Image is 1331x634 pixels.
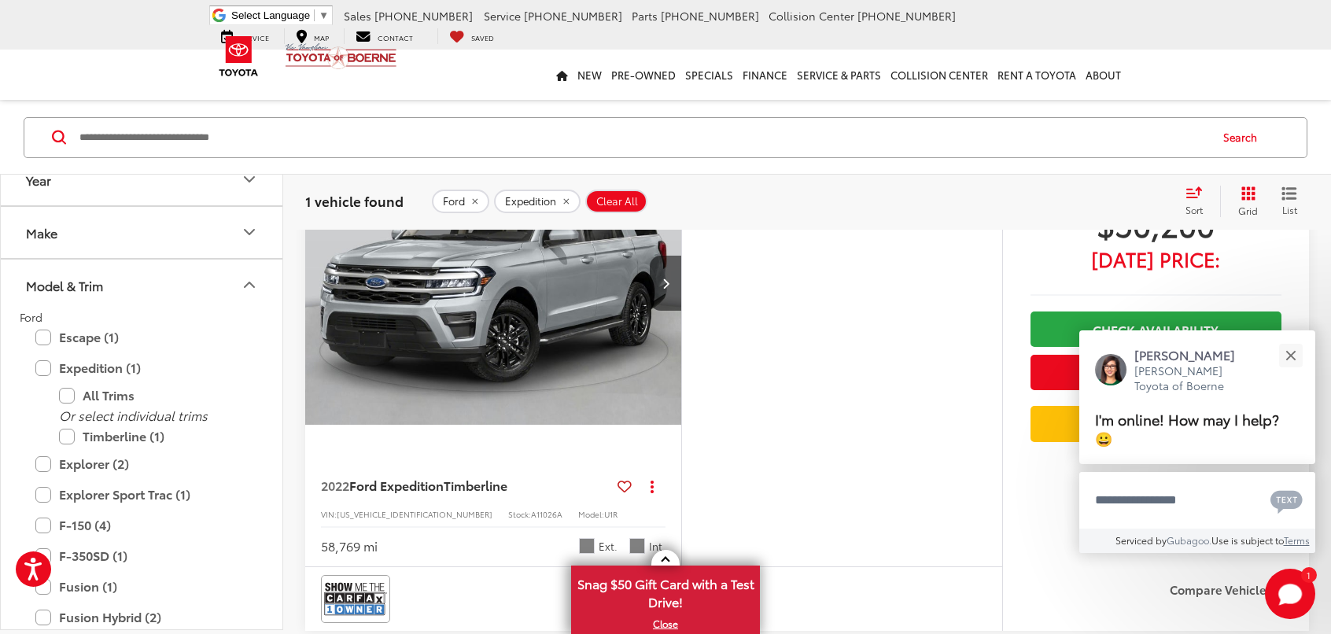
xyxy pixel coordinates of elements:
[337,508,492,520] span: [US_VEHICLE_IDENTIFICATION_NUMBER]
[35,324,248,352] label: Escape (1)
[443,194,465,207] span: Ford
[578,508,604,520] span: Model:
[1307,571,1311,578] span: 1
[26,225,57,240] div: Make
[304,142,683,426] img: 2022 Ford Expedition Timberline
[321,508,337,520] span: VIN:
[432,189,489,212] button: remove Ford
[1270,488,1303,514] svg: Text
[20,309,42,325] span: Ford
[857,8,956,24] span: [PHONE_NUMBER]
[321,537,378,555] div: 58,769 mi
[792,50,886,100] a: Service & Parts: Opens in a new tab
[305,190,404,209] span: 1 vehicle found
[344,8,371,24] span: Sales
[1208,117,1280,157] button: Search
[59,422,248,450] label: Timberline (1)
[319,9,329,21] span: ▼
[638,472,665,499] button: Actions
[738,50,792,100] a: Finance
[314,9,315,21] span: ​
[1079,472,1315,529] textarea: Type your message
[1095,408,1279,448] span: I'm online! How may I help? 😀
[551,50,573,100] a: Home
[321,476,349,494] span: 2022
[599,539,618,554] span: Ext.
[604,508,618,520] span: U1R
[579,538,595,554] span: Dark Matter Metallic
[35,450,248,477] label: Explorer (2)
[1211,533,1284,547] span: Use is subject to
[1270,185,1309,216] button: List View
[494,189,581,212] button: remove Expedition
[1115,533,1167,547] span: Serviced by
[649,539,665,554] span: Int.
[240,223,259,241] div: Make
[231,9,310,21] span: Select Language
[585,189,647,212] button: Clear All
[596,194,638,207] span: Clear All
[1081,50,1126,100] a: About
[484,8,521,24] span: Service
[680,50,738,100] a: Specials
[231,9,329,21] a: Select Language​
[524,8,622,24] span: [PHONE_NUMBER]
[1185,202,1203,216] span: Sort
[209,31,268,82] img: Toyota
[886,50,993,100] a: Collision Center
[321,477,611,494] a: 2022Ford ExpeditionTimberline
[1,154,284,205] button: YearYear
[1284,533,1310,547] a: Terms
[1178,185,1220,216] button: Select sort value
[632,8,658,24] span: Parts
[344,28,425,44] a: Contact
[78,118,1208,156] input: Search by Make, Model, or Keyword
[35,511,248,539] label: F-150 (4)
[349,476,444,494] span: Ford Expedition
[437,28,506,44] a: My Saved Vehicles
[573,567,758,615] span: Snag $50 Gift Card with a Test Drive!
[35,542,248,569] label: F-350SD (1)
[1031,251,1281,267] span: [DATE] Price:
[1265,569,1315,619] button: Toggle Chat Window
[1170,583,1293,599] label: Compare Vehicle
[59,382,248,410] label: All Trims
[1265,569,1315,619] svg: Start Chat
[650,256,681,311] button: Next image
[1,207,284,258] button: MakeMake
[26,172,51,187] div: Year
[1134,346,1251,363] p: [PERSON_NAME]
[573,50,607,100] a: New
[1274,338,1307,372] button: Close
[1031,355,1281,390] button: Get Price Now
[324,578,387,620] img: CarFax One Owner
[304,142,683,426] a: 2022 Ford Expedition Timberline2022 Ford Expedition Timberline2022 Ford Expedition Timberline2022...
[1134,363,1251,394] p: [PERSON_NAME] Toyota of Boerne
[26,278,103,293] div: Model & Trim
[35,603,248,631] label: Fusion Hybrid (2)
[444,476,507,494] span: Timberline
[508,508,531,520] span: Stock:
[1031,311,1281,347] a: Check Availability
[1,260,284,311] button: Model & TrimModel & Trim
[284,28,341,44] a: Map
[651,480,654,492] span: dropdown dots
[661,8,759,24] span: [PHONE_NUMBER]
[471,32,494,42] span: Saved
[35,355,248,382] label: Expedition (1)
[1031,406,1281,441] a: Value Your Trade
[35,573,248,600] label: Fusion (1)
[374,8,473,24] span: [PHONE_NUMBER]
[1220,185,1270,216] button: Grid View
[993,50,1081,100] a: Rent a Toyota
[240,170,259,189] div: Year
[1031,204,1281,243] span: $50,200
[607,50,680,100] a: Pre-Owned
[59,407,208,425] i: Or select individual trims
[304,142,683,426] div: 2022 Ford Expedition Timberline 0
[629,538,645,554] span: Deep Cypress
[285,42,397,70] img: Vic Vaughan Toyota of Boerne
[240,275,259,294] div: Model & Trim
[531,508,562,520] span: A11026A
